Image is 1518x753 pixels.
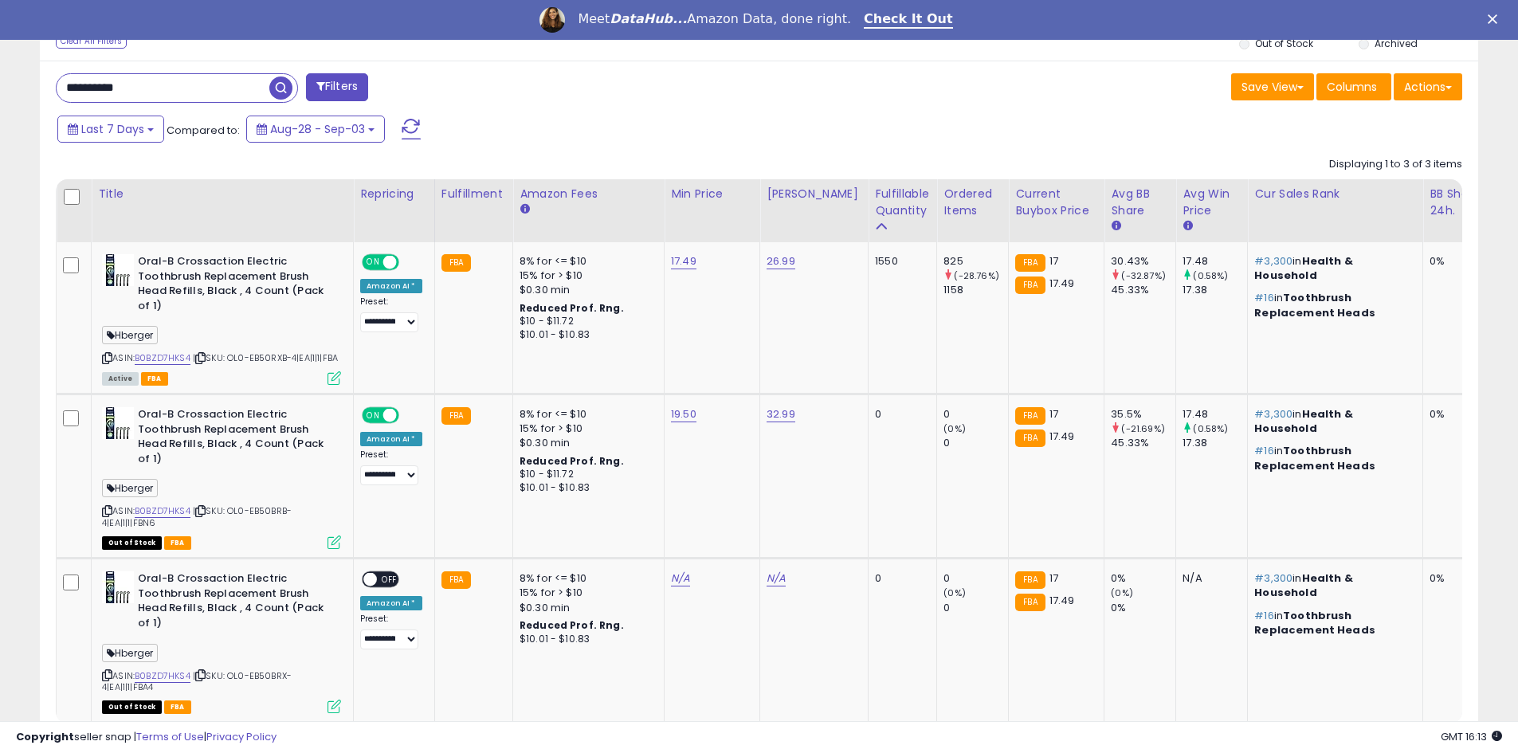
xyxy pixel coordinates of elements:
span: Health & Household [1254,571,1352,600]
span: All listings that are currently out of stock and unavailable for purchase on Amazon [102,700,162,714]
small: Amazon Fees. [520,202,529,217]
div: $0.30 min [520,283,652,297]
a: N/A [671,571,690,586]
span: #3,300 [1254,406,1292,422]
span: Toothbrush Replacement Heads [1254,290,1375,320]
strong: Copyright [16,729,74,744]
a: Check It Out [864,11,953,29]
b: Oral-B Crossaction Electric Toothbrush Replacement Brush Head Refills, Black , 4 Count (Pack of 1) [138,254,331,317]
a: 26.99 [767,253,795,269]
span: 17.49 [1049,429,1075,444]
div: ASIN: [102,254,341,383]
small: Avg BB Share. [1111,219,1120,233]
span: 17 [1049,253,1058,269]
b: Oral-B Crossaction Electric Toothbrush Replacement Brush Head Refills, Black , 4 Count (Pack of 1) [138,407,331,470]
div: ASIN: [102,571,341,712]
small: FBA [1015,407,1045,425]
div: 45.33% [1111,436,1175,450]
span: | SKU: OL0-EB50RXB-4|EA|1|1|FBA [193,351,338,364]
div: N/A [1183,571,1235,586]
div: 30.43% [1111,254,1175,269]
div: 17.38 [1183,436,1247,450]
p: in [1254,444,1410,473]
div: Amazon AI * [360,432,422,446]
span: All listings that are currently out of stock and unavailable for purchase on Amazon [102,536,162,550]
a: B0BZD7HKS4 [135,351,190,365]
div: 45.33% [1111,283,1175,297]
button: Last 7 Days [57,116,164,143]
span: All listings currently available for purchase on Amazon [102,372,139,386]
div: Preset: [360,614,422,649]
div: Avg BB Share [1111,186,1169,219]
a: B0BZD7HKS4 [135,504,190,518]
div: 0 [943,571,1008,586]
label: Archived [1375,37,1418,50]
div: 8% for <= $10 [520,407,652,422]
div: 0 [875,571,924,586]
span: Health & Household [1254,406,1352,436]
img: 41UcxnhuOGL._SL40_.jpg [102,254,134,286]
button: Aug-28 - Sep-03 [246,116,385,143]
div: Close [1488,14,1504,24]
div: [PERSON_NAME] [767,186,861,202]
span: #16 [1254,443,1273,458]
span: Compared to: [167,123,240,138]
small: (-28.76%) [954,269,998,282]
small: (0%) [1111,586,1133,599]
div: $0.30 min [520,601,652,615]
div: $10.01 - $10.83 [520,633,652,646]
div: 8% for <= $10 [520,254,652,269]
div: Preset: [360,296,422,332]
div: Clear All Filters [56,33,127,49]
small: FBA [1015,276,1045,294]
small: (0%) [943,586,966,599]
div: BB Share 24h. [1430,186,1488,219]
img: 41UcxnhuOGL._SL40_.jpg [102,407,134,439]
b: Reduced Prof. Rng. [520,454,624,468]
span: Aug-28 - Sep-03 [270,121,365,137]
small: FBA [1015,254,1045,272]
div: 0 [943,407,1008,422]
span: Health & Household [1254,253,1352,283]
div: Avg Win Price [1183,186,1241,219]
span: ON [363,256,383,269]
div: Min Price [671,186,753,202]
a: Privacy Policy [206,729,277,744]
div: $10.01 - $10.83 [520,328,652,342]
div: 17.38 [1183,283,1247,297]
a: 17.49 [671,253,696,269]
img: Profile image for Georgie [539,7,565,33]
div: Cur Sales Rank [1254,186,1416,202]
small: FBA [441,407,471,425]
div: 15% for > $10 [520,269,652,283]
div: 1550 [875,254,924,269]
div: 0% [1111,571,1175,586]
b: Reduced Prof. Rng. [520,301,624,315]
span: 2025-09-11 16:13 GMT [1441,729,1502,744]
div: 35.5% [1111,407,1175,422]
div: Displaying 1 to 3 of 3 items [1329,157,1462,172]
small: FBA [1015,571,1045,589]
small: (0.58%) [1193,269,1228,282]
span: OFF [397,256,422,269]
b: Reduced Prof. Rng. [520,618,624,632]
b: Oral-B Crossaction Electric Toothbrush Replacement Brush Head Refills, Black , 4 Count (Pack of 1) [138,571,331,634]
div: Title [98,186,347,202]
div: Fulfillable Quantity [875,186,930,219]
span: OFF [377,573,402,586]
label: Out of Stock [1255,37,1313,50]
small: FBA [441,254,471,272]
a: Terms of Use [136,729,204,744]
small: (-32.87%) [1121,269,1165,282]
div: Amazon AI * [360,279,422,293]
span: FBA [164,536,191,550]
div: Preset: [360,449,422,485]
span: Hberger [102,644,158,662]
p: in [1254,407,1410,436]
div: $10 - $11.72 [520,468,652,481]
div: seller snap | | [16,730,277,745]
div: 0% [1111,601,1175,615]
small: (0.58%) [1193,422,1228,435]
span: #16 [1254,290,1273,305]
div: ASIN: [102,407,341,547]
